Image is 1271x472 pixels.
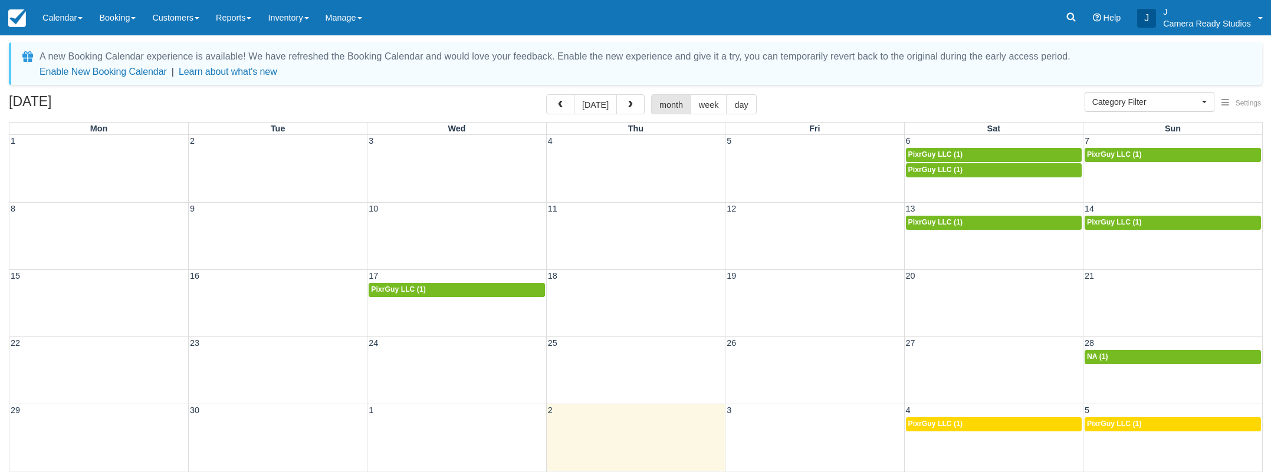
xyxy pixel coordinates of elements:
[8,9,26,27] img: checkfront-main-nav-mini-logo.png
[189,338,201,348] span: 23
[367,204,379,213] span: 10
[1236,99,1261,107] span: Settings
[725,271,737,280] span: 19
[1083,338,1095,348] span: 28
[725,338,737,348] span: 26
[547,405,554,415] span: 2
[367,405,375,415] span: 1
[367,271,379,280] span: 17
[40,49,1070,64] div: A new Booking Calendar experience is available! We have refreshed the Booking Calendar and would ...
[1083,271,1095,280] span: 21
[1163,18,1251,29] p: Camera Ready Studios
[725,405,733,415] span: 3
[1085,92,1214,112] button: Category Filter
[1214,95,1268,112] button: Settings
[908,218,963,226] span: PixrGuy LLC (1)
[1085,148,1261,162] a: PixrGuy LLC (1)
[1087,150,1141,159] span: PixrGuy LLC (1)
[908,166,963,174] span: PixrGuy LLC (1)
[547,271,559,280] span: 18
[1083,204,1095,213] span: 14
[1087,218,1141,226] span: PixrGuy LLC (1)
[906,148,1082,162] a: PixrGuy LLC (1)
[179,67,277,77] a: Learn about what's new
[367,338,379,348] span: 24
[40,66,167,78] button: Enable New Booking Calendar
[905,405,912,415] span: 4
[189,204,196,213] span: 9
[271,124,285,133] span: Tue
[547,136,554,146] span: 4
[905,204,917,213] span: 13
[1085,417,1261,431] a: PixrGuy LLC (1)
[574,94,617,114] button: [DATE]
[691,94,727,114] button: week
[189,405,201,415] span: 30
[725,136,733,146] span: 5
[908,420,963,428] span: PixrGuy LLC (1)
[906,163,1082,177] a: PixrGuy LLC (1)
[987,124,1000,133] span: Sat
[371,285,425,293] span: PixrGuy LLC (1)
[9,94,158,116] h2: [DATE]
[809,124,820,133] span: Fri
[9,204,17,213] span: 8
[1092,96,1199,108] span: Category Filter
[1083,136,1091,146] span: 7
[1165,124,1181,133] span: Sun
[1085,216,1261,230] a: PixrGuy LLC (1)
[1087,352,1108,361] span: NA (1)
[908,150,963,159] span: PixrGuy LLC (1)
[9,136,17,146] span: 1
[367,136,375,146] span: 3
[547,204,559,213] span: 11
[1093,14,1101,22] i: Help
[906,216,1082,230] a: PixrGuy LLC (1)
[547,338,559,348] span: 25
[448,124,465,133] span: Wed
[905,271,917,280] span: 20
[726,94,756,114] button: day
[1103,13,1121,22] span: Help
[9,271,21,280] span: 15
[905,136,912,146] span: 6
[90,124,108,133] span: Mon
[9,405,21,415] span: 29
[651,94,691,114] button: month
[725,204,737,213] span: 12
[1085,350,1261,364] a: NA (1)
[172,67,174,77] span: |
[189,136,196,146] span: 2
[189,271,201,280] span: 16
[9,338,21,348] span: 22
[1083,405,1091,415] span: 5
[906,417,1082,431] a: PixrGuy LLC (1)
[628,124,643,133] span: Thu
[369,283,544,297] a: PixrGuy LLC (1)
[1087,420,1141,428] span: PixrGuy LLC (1)
[905,338,917,348] span: 27
[1163,6,1251,18] p: J
[1137,9,1156,28] div: J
